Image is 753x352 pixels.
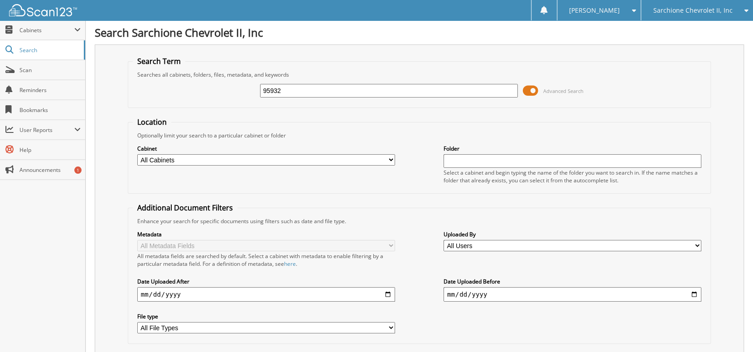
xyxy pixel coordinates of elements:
[137,230,396,238] label: Metadata
[9,4,77,16] img: scan123-logo-white.svg
[19,106,81,114] span: Bookmarks
[133,132,706,139] div: Optionally limit your search to a particular cabinet or folder
[74,166,82,174] div: 1
[137,278,396,285] label: Date Uploaded After
[653,8,732,13] span: Sarchione Chevrolet II, Inc
[19,66,81,74] span: Scan
[19,146,81,154] span: Help
[133,117,171,127] legend: Location
[133,217,706,225] div: Enhance your search for specific documents using filters such as date and file type.
[137,145,396,152] label: Cabinet
[444,169,702,184] div: Select a cabinet and begin typing the name of the folder you want to search in. If the name match...
[95,25,744,40] h1: Search Sarchione Chevrolet II, Inc
[133,71,706,78] div: Searches all cabinets, folders, files, metadata, and keywords
[137,252,396,268] div: All metadata fields are searched by default. Select a cabinet with metadata to enable filtering b...
[133,203,237,213] legend: Additional Document Filters
[284,260,296,268] a: here
[19,166,81,174] span: Announcements
[19,86,81,94] span: Reminders
[444,145,702,152] label: Folder
[444,278,702,285] label: Date Uploaded Before
[543,88,583,94] span: Advanced Search
[19,26,74,34] span: Cabinets
[137,313,396,320] label: File type
[137,287,396,302] input: start
[444,287,702,302] input: end
[444,230,702,238] label: Uploaded By
[133,56,185,66] legend: Search Term
[19,126,74,134] span: User Reports
[569,8,620,13] span: [PERSON_NAME]
[19,46,79,54] span: Search
[708,308,753,352] iframe: Chat Widget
